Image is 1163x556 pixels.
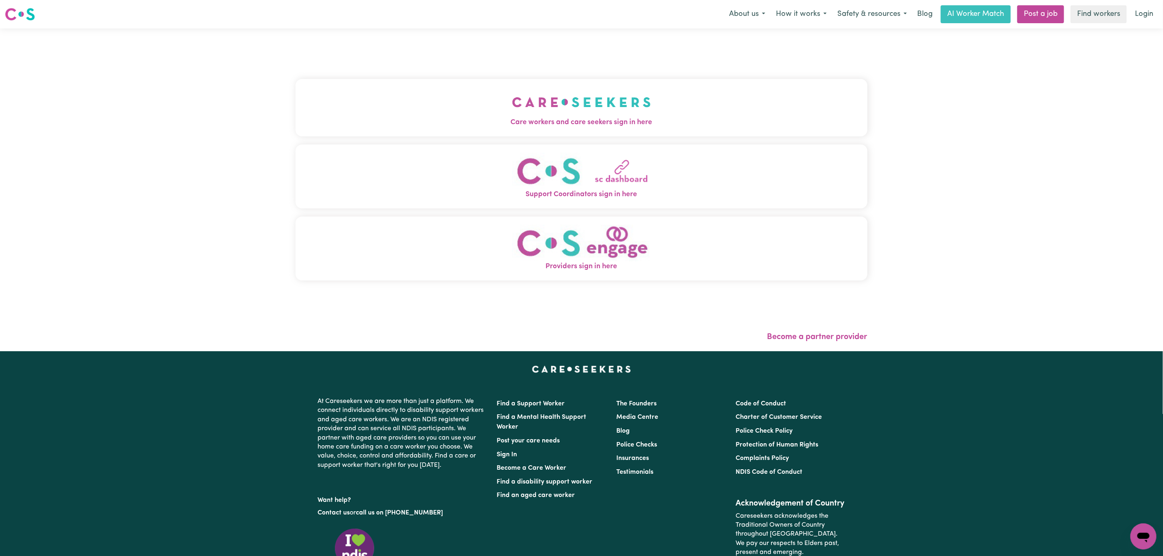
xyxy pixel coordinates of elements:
[497,492,575,499] a: Find an aged care worker
[724,6,771,23] button: About us
[736,414,822,420] a: Charter of Customer Service
[616,469,653,475] a: Testimonials
[497,414,587,430] a: Find a Mental Health Support Worker
[5,7,35,22] img: Careseekers logo
[616,455,649,462] a: Insurances
[736,401,786,407] a: Code of Conduct
[497,465,567,471] a: Become a Care Worker
[1130,5,1158,23] a: Login
[532,366,631,372] a: Careseekers home page
[497,438,560,444] a: Post your care needs
[296,189,867,200] span: Support Coordinators sign in here
[616,442,657,448] a: Police Checks
[296,79,867,136] button: Care workers and care seekers sign in here
[736,428,793,434] a: Police Check Policy
[616,401,657,407] a: The Founders
[1017,5,1064,23] a: Post a job
[771,6,832,23] button: How it works
[318,510,350,516] a: Contact us
[356,510,443,516] a: call us on [PHONE_NUMBER]
[497,479,593,485] a: Find a disability support worker
[497,401,565,407] a: Find a Support Worker
[1071,5,1127,23] a: Find workers
[832,6,912,23] button: Safety & resources
[296,117,867,128] span: Care workers and care seekers sign in here
[912,5,937,23] a: Blog
[736,469,802,475] a: NDIS Code of Conduct
[941,5,1011,23] a: AI Worker Match
[736,499,845,508] h2: Acknowledgement of Country
[318,505,487,521] p: or
[616,414,658,420] a: Media Centre
[497,451,517,458] a: Sign In
[1130,523,1156,549] iframe: Button to launch messaging window, conversation in progress
[767,333,867,341] a: Become a partner provider
[318,394,487,473] p: At Careseekers we are more than just a platform. We connect individuals directly to disability su...
[736,442,818,448] a: Protection of Human Rights
[616,428,630,434] a: Blog
[736,455,789,462] a: Complaints Policy
[296,144,867,208] button: Support Coordinators sign in here
[296,217,867,280] button: Providers sign in here
[5,5,35,24] a: Careseekers logo
[318,493,487,505] p: Want help?
[296,261,867,272] span: Providers sign in here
